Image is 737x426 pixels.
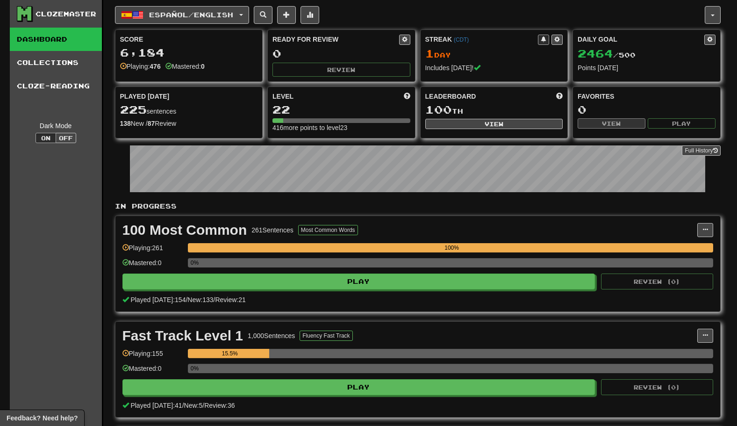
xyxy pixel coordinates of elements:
div: 22 [272,104,410,116]
div: Points [DATE] [578,63,716,72]
span: Score more points to level up [404,92,410,101]
div: Ready for Review [272,35,399,44]
button: Most Common Words [298,225,358,235]
div: Dark Mode [17,121,95,130]
span: / [182,402,184,409]
div: Streak [425,35,538,44]
div: 6,184 [120,47,258,58]
div: Favorites [578,92,716,101]
div: sentences [120,104,258,116]
span: New: 133 [187,296,213,303]
a: Dashboard [10,28,102,51]
div: 100 Most Common [122,223,247,237]
strong: 0 [201,63,205,70]
a: (CDT) [454,36,469,43]
div: th [425,104,563,116]
span: Review: 21 [215,296,245,303]
button: Review [272,63,410,77]
span: 2464 [578,47,613,60]
span: Review: 36 [204,402,235,409]
div: Fast Track Level 1 [122,329,243,343]
span: 225 [120,103,147,116]
div: Playing: [120,62,161,71]
strong: 138 [120,120,131,127]
div: Includes [DATE]! [425,63,563,72]
div: 100% [191,243,713,253]
span: Played [DATE]: 41 [130,402,182,409]
button: Play [648,118,716,129]
div: Playing: 155 [122,349,183,364]
button: View [425,119,563,129]
span: / [202,402,204,409]
div: 15.5% [191,349,269,358]
span: / 500 [578,51,636,59]
a: Cloze-Reading [10,74,102,98]
button: Review (0) [601,379,713,395]
span: Open feedback widget [7,413,78,423]
strong: 476 [150,63,160,70]
button: More stats [301,6,319,24]
a: Collections [10,51,102,74]
button: Play [122,274,595,289]
div: 0 [272,48,410,59]
span: New: 5 [184,402,203,409]
span: Played [DATE] [120,92,170,101]
span: 100 [425,103,452,116]
button: Play [122,379,595,395]
div: Score [120,35,258,44]
div: Daily Goal [578,35,704,45]
span: This week in points, UTC [556,92,563,101]
div: 0 [578,104,716,116]
button: View [578,118,645,129]
button: Off [56,133,76,143]
div: Mastered: 0 [122,364,183,379]
div: New / Review [120,119,258,128]
button: Español/English [115,6,249,24]
div: Mastered: 0 [122,258,183,274]
span: Leaderboard [425,92,476,101]
div: Clozemaster [36,9,96,19]
p: In Progress [115,202,721,211]
span: 1 [425,47,434,60]
button: Review (0) [601,274,713,289]
span: Level [272,92,293,101]
strong: 87 [148,120,155,127]
button: Add sentence to collection [277,6,296,24]
div: Mastered: [165,62,205,71]
div: Playing: 261 [122,243,183,259]
button: Fluency Fast Track [300,331,352,341]
button: On [36,133,56,143]
span: / [214,296,215,303]
span: / [186,296,187,303]
a: Full History [682,145,720,156]
div: 416 more points to level 23 [272,123,410,132]
div: 1,000 Sentences [248,331,295,340]
div: 261 Sentences [251,225,293,235]
div: Day [425,48,563,60]
span: Español / English [149,11,233,19]
span: Played [DATE]: 154 [130,296,186,303]
button: Search sentences [254,6,272,24]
